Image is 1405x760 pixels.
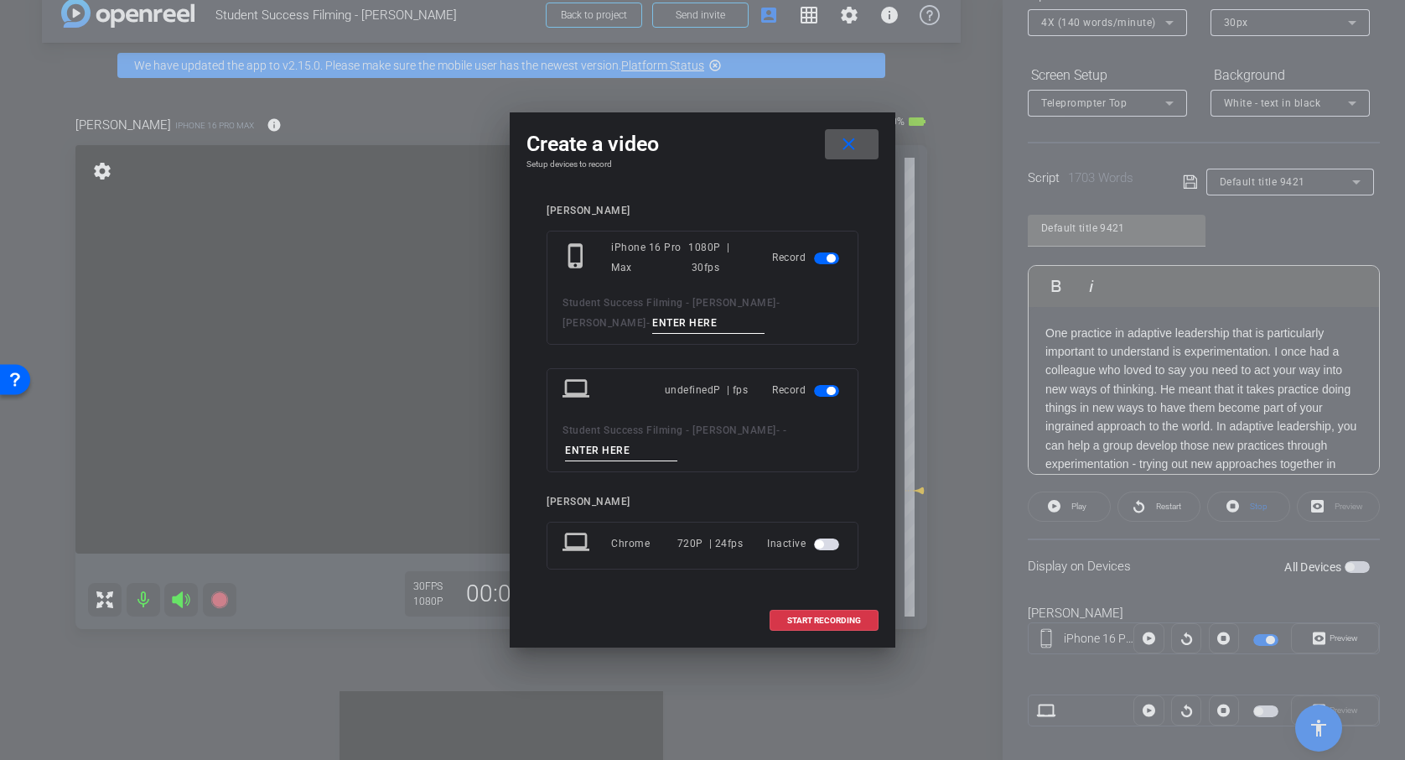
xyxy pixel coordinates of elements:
span: Student Success Filming - [PERSON_NAME] [563,424,776,436]
span: - [783,424,787,436]
div: [PERSON_NAME] [547,205,858,217]
span: Student Success Filming - [PERSON_NAME] [563,297,776,309]
div: Record [772,375,842,405]
mat-icon: laptop [563,375,593,405]
div: undefinedP | fps [665,375,749,405]
div: iPhone 16 Pro Max [611,237,688,278]
div: 720P | 24fps [677,528,744,559]
span: START RECORDING [787,617,861,625]
div: Inactive [767,528,842,559]
div: 1080P | 30fps [688,237,748,278]
input: ENTER HERE [652,313,765,334]
span: - [646,317,651,329]
div: [PERSON_NAME] [547,496,858,508]
input: ENTER HERE [565,440,677,461]
h4: Setup devices to record [526,159,879,169]
span: [PERSON_NAME] [563,317,646,329]
div: Record [772,237,842,278]
span: - [776,297,780,309]
mat-icon: close [838,134,859,155]
button: START RECORDING [770,610,879,631]
div: Chrome [611,528,677,559]
mat-icon: phone_iphone [563,242,593,273]
span: - [776,424,780,436]
div: Create a video [526,129,879,159]
mat-icon: laptop [563,528,593,559]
